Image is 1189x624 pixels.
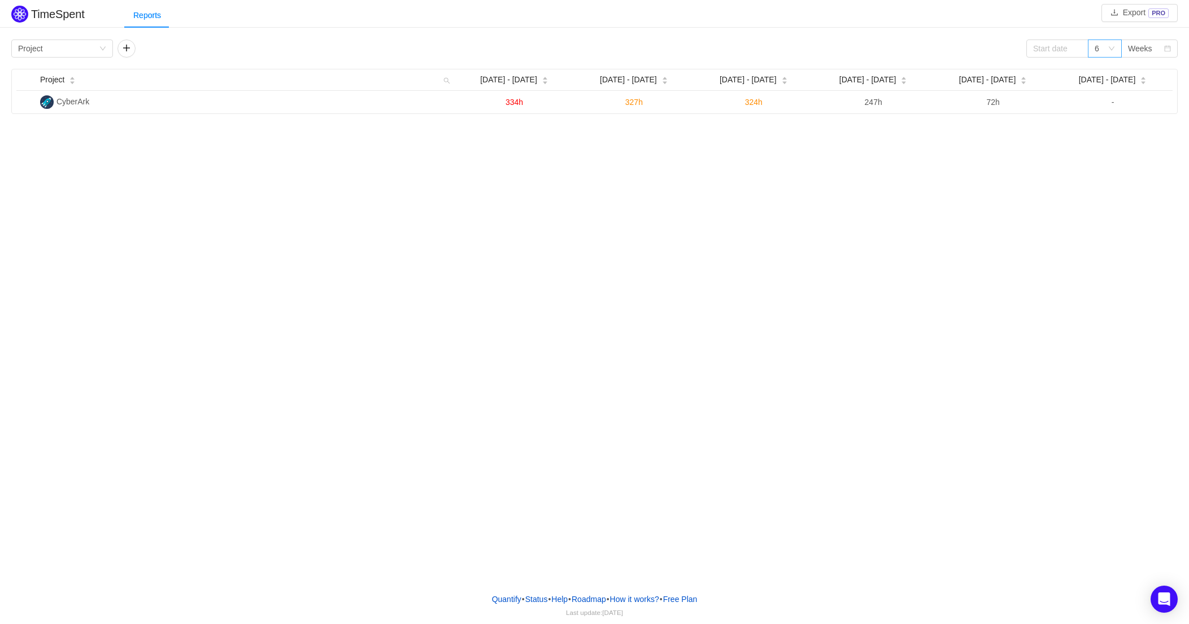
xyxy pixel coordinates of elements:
span: Last update: [566,609,623,616]
i: icon: caret-down [69,80,76,83]
i: icon: calendar [1164,45,1171,53]
div: Sort [69,75,76,83]
span: [DATE] - [DATE] [1079,74,1136,86]
span: [DATE] - [DATE] [839,74,896,86]
img: C [40,95,54,109]
div: Sort [1140,75,1147,83]
div: Sort [542,75,548,83]
i: icon: down [99,45,106,53]
i: icon: search [439,69,455,90]
input: Start date [1026,39,1088,58]
span: [DATE] [602,609,623,616]
a: Help [551,591,568,608]
span: • [568,595,571,604]
span: CyberArk [56,97,89,106]
a: Status [525,591,548,608]
i: icon: caret-down [661,80,668,83]
div: Open Intercom Messenger [1151,586,1178,613]
i: icon: caret-up [901,76,907,79]
span: 327h [625,98,643,107]
div: Sort [1020,75,1027,83]
img: Quantify logo [11,6,28,23]
i: icon: caret-down [542,80,548,83]
i: icon: caret-down [1140,80,1147,83]
i: icon: down [1108,45,1115,53]
span: • [522,595,525,604]
a: Quantify [491,591,522,608]
span: [DATE] - [DATE] [480,74,537,86]
i: icon: caret-down [1021,80,1027,83]
button: icon: downloadExportPRO [1101,4,1178,22]
span: Project [40,74,65,86]
span: [DATE] - [DATE] [600,74,657,86]
h2: TimeSpent [31,8,85,20]
i: icon: caret-down [781,80,787,83]
i: icon: caret-up [1140,76,1147,79]
span: 72h [986,98,999,107]
i: icon: caret-up [781,76,787,79]
span: • [607,595,609,604]
div: Sort [781,75,788,83]
span: 247h [865,98,882,107]
div: Weeks [1128,40,1152,57]
div: 6 [1095,40,1099,57]
button: How it works? [609,591,660,608]
span: • [548,595,551,604]
div: Project [18,40,43,57]
span: [DATE] - [DATE] [720,74,777,86]
button: Free Plan [663,591,698,608]
div: Reports [124,3,170,28]
span: 324h [745,98,763,107]
i: icon: caret-down [901,80,907,83]
div: Sort [900,75,907,83]
span: [DATE] - [DATE] [959,74,1016,86]
span: • [660,595,663,604]
span: - [1112,98,1114,107]
a: Roadmap [571,591,607,608]
i: icon: caret-up [661,76,668,79]
div: Sort [661,75,668,83]
span: 334h [506,98,523,107]
button: icon: plus [117,39,136,58]
i: icon: caret-up [542,76,548,79]
i: icon: caret-up [69,76,76,79]
i: icon: caret-up [1021,76,1027,79]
